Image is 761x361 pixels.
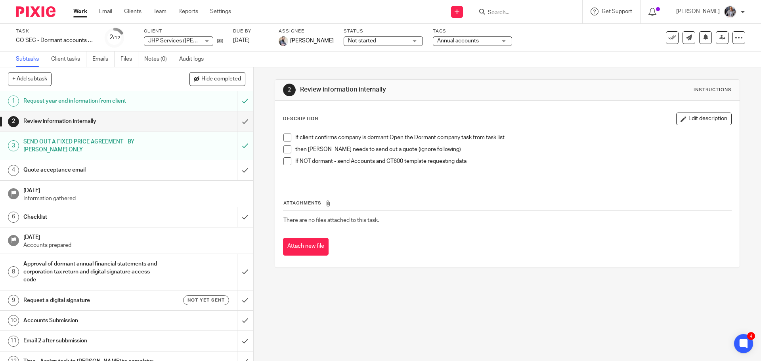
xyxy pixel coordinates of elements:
[283,201,321,205] span: Attachments
[201,76,241,82] span: Hide completed
[23,335,161,347] h1: Email 2 after subbmission
[92,52,115,67] a: Emails
[99,8,112,15] a: Email
[676,113,732,125] button: Edit description
[8,315,19,326] div: 10
[233,28,269,34] label: Due by
[8,72,52,86] button: + Add subtask
[344,28,423,34] label: Status
[178,8,198,15] a: Reports
[23,315,161,327] h1: Accounts Submission
[233,38,250,43] span: [DATE]
[300,86,524,94] h1: Review information internally
[23,294,161,306] h1: Request a digital signature
[144,52,173,67] a: Notes (0)
[16,36,95,44] div: CO SEC - Dormant accounts and CT600 return (limited companies) - Updated with signature
[187,297,225,304] span: Not yet sent
[23,115,161,127] h1: Review information internally
[8,165,19,176] div: 4
[295,145,731,153] p: then [PERSON_NAME] needs to send out a quote (ignore following)
[283,116,318,122] p: Description
[23,185,245,195] h1: [DATE]
[8,96,19,107] div: 1
[23,95,161,107] h1: Request year end information from client
[124,8,141,15] a: Clients
[279,28,334,34] label: Assignee
[23,136,161,156] h1: SEND OUT A FIXED PRICE AGREEMENT - BY [PERSON_NAME] ONLY
[210,8,231,15] a: Settings
[23,241,245,249] p: Accounts prepared
[153,8,166,15] a: Team
[23,195,245,202] p: Information gathered
[8,116,19,127] div: 2
[437,38,479,44] span: Annual accounts
[747,332,755,340] div: 4
[113,36,120,40] small: /12
[279,36,288,46] img: Pixie%2002.jpg
[51,52,86,67] a: Client tasks
[8,140,19,151] div: 3
[283,84,296,96] div: 2
[16,6,55,17] img: Pixie
[8,295,19,306] div: 9
[295,134,731,141] p: If client confirms company is dormant Open the Dormant company task from task list
[16,52,45,67] a: Subtasks
[694,87,732,93] div: Instructions
[8,266,19,277] div: 8
[23,258,161,286] h1: Approval of dormant annual financial statements and corporation tax return and digital signature ...
[73,8,87,15] a: Work
[148,38,250,44] span: JHP Services ([PERSON_NAME]) Limited
[16,28,95,34] label: Task
[144,28,223,34] label: Client
[23,211,161,223] h1: Checklist
[283,218,379,223] span: There are no files attached to this task.
[283,238,329,256] button: Attach new file
[724,6,736,18] img: -%20%20-%20studio@ingrained.co.uk%20for%20%20-20220223%20at%20101413%20-%201W1A2026.jpg
[676,8,720,15] p: [PERSON_NAME]
[23,164,161,176] h1: Quote acceptance email
[189,72,245,86] button: Hide completed
[179,52,210,67] a: Audit logs
[23,231,245,241] h1: [DATE]
[290,37,334,45] span: [PERSON_NAME]
[120,52,138,67] a: Files
[487,10,558,17] input: Search
[348,38,376,44] span: Not started
[8,336,19,347] div: 11
[295,157,731,165] p: If NOT dormant - send Accounts and CT600 template requesting data
[433,28,512,34] label: Tags
[602,9,632,14] span: Get Support
[8,212,19,223] div: 6
[109,33,120,42] div: 2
